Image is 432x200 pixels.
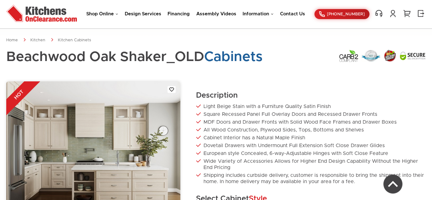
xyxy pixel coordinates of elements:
[243,12,274,16] a: Information
[384,175,402,193] img: Back to top
[6,49,263,64] h1: Beachwood Oak Shaker_OLD
[196,127,426,133] li: All Wood Construction, Plywood Sides, Tops, Bottoms and Shelves
[6,38,18,42] a: Home
[361,50,380,62] img: Lowest Price Guarantee
[327,12,365,16] span: [PHONE_NUMBER]
[196,111,426,117] li: Square Recessed Panel Full Overlay Doors and Recessed Drawer Fronts
[383,49,397,62] img: Secure Order
[399,51,426,60] img: Secure SSL Encyption
[30,38,45,42] a: Kitchen
[125,12,161,16] a: Design Services
[196,150,426,156] li: European style Concealed, 6-way-Adjustable Hinges with Soft Close Feature
[196,119,426,125] li: MDF Doors and Drawer Fronts with Solid Wood Face Frames and Drawer Boxes
[204,50,263,64] span: Cabinets
[196,91,426,100] h2: Description
[196,103,426,110] li: Light Beige Stain with a Furniture Quality Satin Finish
[339,49,359,62] img: Carb2 Compliant
[280,12,305,16] a: Contact Us
[86,12,118,16] a: Shop Online
[196,135,426,141] li: Cabinet Interior has a Natural Maple Finish
[58,38,91,42] a: Kitchen Cabinets
[196,142,426,149] li: Dovetail Drawers with Undermount Full Extension Soft Close Drawer Glides
[196,12,236,16] a: Assembly Videos
[314,9,369,19] a: [PHONE_NUMBER]
[196,172,426,185] li: Shipping includes curbside delivery, customer is responsible to bring the shipment into their hom...
[168,12,190,16] a: Financing
[196,158,426,171] li: Wide Variety of Accessories Allows for Higher End Design Capability Without the Higher End Pricing
[6,5,77,22] img: Kitchens On Clearance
